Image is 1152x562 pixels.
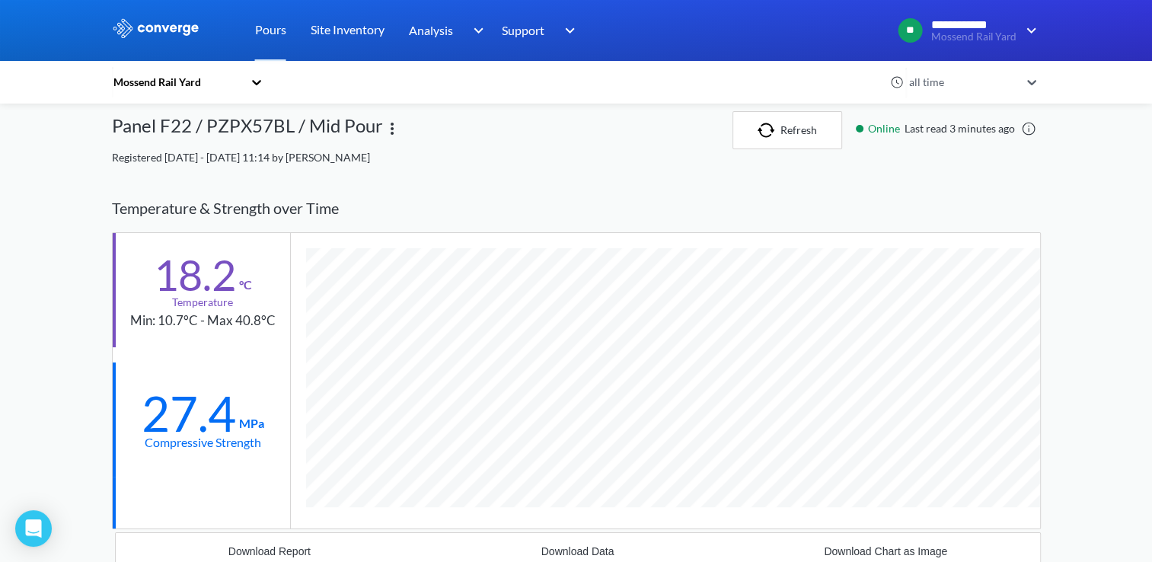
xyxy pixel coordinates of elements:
[172,294,233,311] div: Temperature
[1016,21,1041,40] img: downArrow.svg
[541,545,614,557] div: Download Data
[112,184,1041,232] div: Temperature & Strength over Time
[383,120,401,138] img: more.svg
[463,21,487,40] img: downArrow.svg
[15,510,52,547] div: Open Intercom Messenger
[112,74,243,91] div: Mossend Rail Yard
[112,151,370,164] span: Registered [DATE] - [DATE] 11:14 by [PERSON_NAME]
[145,433,261,452] div: Compressive Strength
[824,545,947,557] div: Download Chart as Image
[112,18,200,38] img: logo_ewhite.svg
[555,21,579,40] img: downArrow.svg
[130,311,276,331] div: Min: 10.7°C - Max 40.8°C
[112,111,383,149] div: Panel F22 / PZPX57BL / Mid Pour
[154,256,236,294] div: 18.2
[409,21,453,40] span: Analysis
[848,120,1041,137] div: Last read 3 minutes ago
[931,31,1016,43] span: Mossend Rail Yard
[142,394,236,433] div: 27.4
[502,21,544,40] span: Support
[228,545,311,557] div: Download Report
[732,111,842,149] button: Refresh
[758,123,780,138] img: icon-refresh.svg
[890,75,904,89] img: icon-clock.svg
[905,74,1020,91] div: all time
[868,120,905,137] span: Online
